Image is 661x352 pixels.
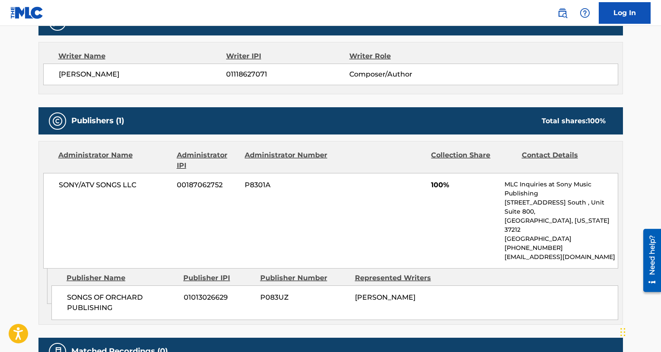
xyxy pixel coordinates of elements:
[355,293,415,301] span: [PERSON_NAME]
[554,4,571,22] a: Public Search
[431,150,515,171] div: Collection Share
[505,234,617,243] p: [GEOGRAPHIC_DATA]
[184,292,254,303] span: 01013026629
[177,150,238,171] div: Administrator IPI
[10,6,44,19] img: MLC Logo
[580,8,590,18] img: help
[505,216,617,234] p: [GEOGRAPHIC_DATA], [US_STATE] 37212
[505,253,617,262] p: [EMAIL_ADDRESS][DOMAIN_NAME]
[431,180,498,190] span: 100%
[505,198,617,216] p: [STREET_ADDRESS] South , Unit Suite 800,
[260,292,348,303] span: P083UZ
[245,150,329,171] div: Administrator Number
[620,319,626,345] div: Drag
[59,69,227,80] span: [PERSON_NAME]
[177,180,238,190] span: 00187062752
[557,8,568,18] img: search
[618,310,661,352] iframe: Chat Widget
[67,273,177,283] div: Publisher Name
[58,51,227,61] div: Writer Name
[349,51,461,61] div: Writer Role
[67,292,177,313] span: SONGS OF ORCHARD PUBLISHING
[349,69,461,80] span: Composer/Author
[52,116,63,126] img: Publishers
[505,180,617,198] p: MLC Inquiries at Sony Music Publishing
[226,69,349,80] span: 01118627071
[183,273,254,283] div: Publisher IPI
[542,116,606,126] div: Total shares:
[637,226,661,295] iframe: Resource Center
[71,116,124,126] h5: Publishers (1)
[59,180,171,190] span: SONY/ATV SONGS LLC
[522,150,606,171] div: Contact Details
[226,51,349,61] div: Writer IPI
[505,243,617,253] p: [PHONE_NUMBER]
[588,117,606,125] span: 100 %
[245,180,329,190] span: P8301A
[576,4,594,22] div: Help
[355,273,443,283] div: Represented Writers
[599,2,651,24] a: Log In
[260,273,348,283] div: Publisher Number
[58,150,170,171] div: Administrator Name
